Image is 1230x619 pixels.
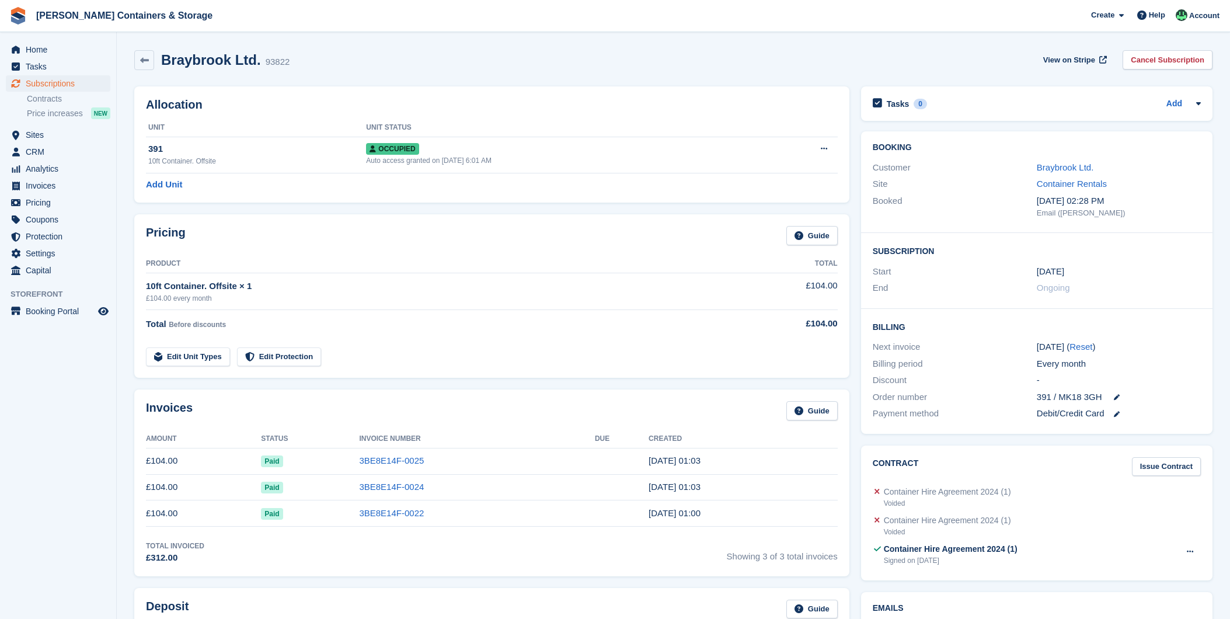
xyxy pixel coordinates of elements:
span: Help [1149,9,1165,21]
div: Next invoice [873,340,1037,354]
span: Occupied [366,143,419,155]
span: Total [146,319,166,329]
a: menu [6,58,110,75]
a: menu [6,245,110,262]
a: menu [6,228,110,245]
h2: Tasks [887,99,910,109]
span: Coupons [26,211,96,228]
div: End [873,281,1037,295]
div: - [1037,374,1201,387]
a: menu [6,211,110,228]
a: Contracts [27,93,110,105]
h2: Invoices [146,401,193,420]
span: CRM [26,144,96,160]
a: menu [6,75,110,92]
a: menu [6,41,110,58]
span: Showing 3 of 3 total invoices [727,541,838,565]
a: Guide [786,600,838,619]
div: £104.00 [731,317,837,331]
span: Booking Portal [26,303,96,319]
div: [DATE] 02:28 PM [1037,194,1201,208]
a: menu [6,161,110,177]
a: [PERSON_NAME] Containers & Storage [32,6,217,25]
div: Debit/Credit Card [1037,407,1201,420]
a: Add Unit [146,178,182,192]
h2: Allocation [146,98,838,112]
h2: Subscription [873,245,1201,256]
span: Settings [26,245,96,262]
a: menu [6,144,110,160]
span: Paid [261,455,283,467]
div: 391 [148,142,366,156]
td: £104.00 [146,500,261,527]
span: Paid [261,482,283,493]
time: 2025-07-14 00:00:00 UTC [1037,265,1064,279]
span: Subscriptions [26,75,96,92]
a: menu [6,303,110,319]
a: Issue Contract [1132,457,1201,477]
div: 93822 [266,55,290,69]
div: 10ft Container. Offsite [148,156,366,166]
span: Analytics [26,161,96,177]
a: Price increases NEW [27,107,110,120]
div: £104.00 every month [146,293,731,304]
h2: Billing [873,321,1201,332]
div: Container Hire Agreement 2024 (1) [884,543,1018,555]
h2: Booking [873,143,1201,152]
img: Arjun Preetham [1176,9,1187,21]
div: £312.00 [146,551,204,565]
div: 0 [914,99,927,109]
span: View on Stripe [1043,54,1095,66]
a: menu [6,178,110,194]
a: Guide [786,226,838,245]
th: Unit [146,119,366,137]
a: Reset [1069,342,1092,352]
th: Created [649,430,838,448]
div: Booked [873,194,1037,219]
div: Site [873,178,1037,191]
span: Paid [261,508,283,520]
img: stora-icon-8386f47178a22dfd0bd8f6a31ec36ba5ce8667c1dd55bd0f319d3a0aa187defe.svg [9,7,27,25]
a: Add [1166,98,1182,111]
th: Status [261,430,359,448]
span: Capital [26,262,96,279]
span: Invoices [26,178,96,194]
a: Guide [786,401,838,420]
time: 2025-09-14 00:03:40 UTC [649,455,701,465]
th: Unit Status [366,119,760,137]
th: Due [595,430,649,448]
div: [DATE] ( ) [1037,340,1201,354]
span: Pricing [26,194,96,211]
h2: Braybrook Ltd. [161,52,261,68]
div: Every month [1037,357,1201,371]
a: menu [6,262,110,279]
h2: Pricing [146,226,186,245]
time: 2025-07-14 00:00:03 UTC [649,508,701,518]
span: Storefront [11,288,116,300]
h2: Contract [873,457,919,477]
span: Account [1189,10,1219,22]
div: 10ft Container. Offsite × 1 [146,280,731,293]
div: Auto access granted on [DATE] 6:01 AM [366,155,760,166]
h2: Deposit [146,600,189,619]
div: Voided [884,527,1011,537]
a: menu [6,194,110,211]
th: Amount [146,430,261,448]
th: Product [146,255,731,273]
div: Start [873,265,1037,279]
time: 2025-08-14 00:03:24 UTC [649,482,701,492]
td: £104.00 [146,448,261,474]
div: Email ([PERSON_NAME]) [1037,207,1201,219]
div: Container Hire Agreement 2024 (1) [884,514,1011,527]
div: Billing period [873,357,1037,371]
span: Price increases [27,108,83,119]
a: 3BE8E14F-0022 [359,508,424,518]
div: Order number [873,391,1037,404]
a: View on Stripe [1039,50,1109,69]
span: Sites [26,127,96,143]
span: Create [1091,9,1114,21]
div: NEW [91,107,110,119]
th: Invoice Number [359,430,595,448]
a: Edit Protection [237,347,321,367]
a: Container Rentals [1037,179,1107,189]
